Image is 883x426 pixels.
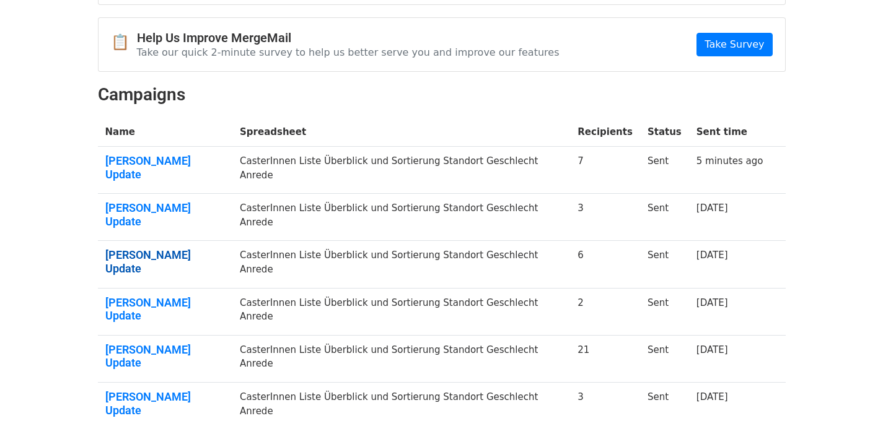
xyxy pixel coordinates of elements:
[232,241,570,288] td: CasterInnen Liste Überblick und Sortierung Standort Geschlecht Anrede
[98,118,233,147] th: Name
[570,194,640,241] td: 3
[570,288,640,335] td: 2
[105,296,226,323] a: [PERSON_NAME] Update
[640,241,689,288] td: Sent
[640,147,689,194] td: Sent
[137,30,560,45] h4: Help Us Improve MergeMail
[570,147,640,194] td: 7
[640,118,689,147] th: Status
[137,46,560,59] p: Take our quick 2-minute survey to help us better serve you and improve our features
[696,202,728,214] a: [DATE]
[696,391,728,402] a: [DATE]
[105,390,226,417] a: [PERSON_NAME] Update
[98,84,786,105] h2: Campaigns
[232,288,570,335] td: CasterInnen Liste Überblick und Sortierung Standort Geschlecht Anrede
[570,335,640,382] td: 21
[570,241,640,288] td: 6
[105,201,226,228] a: [PERSON_NAME] Update
[570,118,640,147] th: Recipients
[105,154,226,181] a: [PERSON_NAME] Update
[232,335,570,382] td: CasterInnen Liste Überblick und Sortierung Standort Geschlecht Anrede
[640,194,689,241] td: Sent
[696,155,763,167] a: 5 minutes ago
[105,343,226,370] a: [PERSON_NAME] Update
[696,297,728,308] a: [DATE]
[696,344,728,355] a: [DATE]
[696,33,772,56] a: Take Survey
[640,288,689,335] td: Sent
[640,335,689,382] td: Sent
[689,118,771,147] th: Sent time
[232,118,570,147] th: Spreadsheet
[232,194,570,241] td: CasterInnen Liste Überblick und Sortierung Standort Geschlecht Anrede
[111,33,137,51] span: 📋
[821,367,883,426] iframe: Chat Widget
[105,248,226,275] a: [PERSON_NAME] Update
[696,250,728,261] a: [DATE]
[232,147,570,194] td: CasterInnen Liste Überblick und Sortierung Standort Geschlecht Anrede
